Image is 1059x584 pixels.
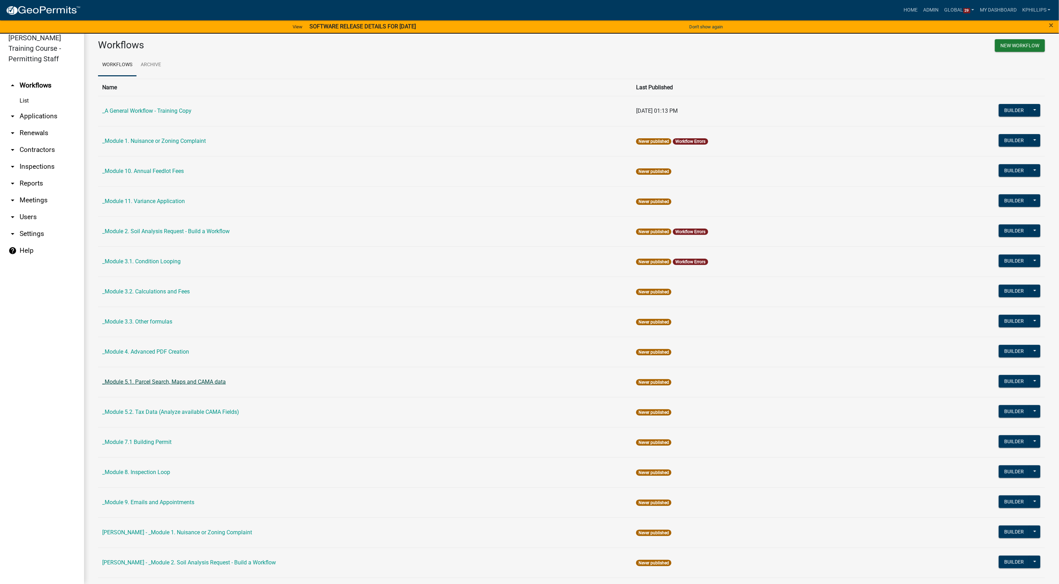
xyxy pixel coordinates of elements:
i: arrow_drop_down [8,129,17,137]
button: Builder [999,315,1030,327]
span: Never published [636,470,671,476]
span: Never published [636,319,671,325]
a: Archive [137,54,165,76]
a: _Module 3.1. Condition Looping [102,258,181,265]
button: Builder [999,526,1030,538]
span: [DATE] 01:13 PM [636,107,678,114]
th: Last Published [632,79,896,96]
a: _Module 10. Annual Feedlot Fees [102,168,184,174]
i: arrow_drop_down [8,213,17,221]
span: Never published [636,409,671,416]
a: kphillips [1019,4,1053,17]
button: Builder [999,134,1030,147]
button: Builder [999,224,1030,237]
a: _Module 1. Nuisance or Zoning Complaint [102,138,206,144]
th: Name [98,79,632,96]
i: arrow_drop_down [8,146,17,154]
span: 29 [963,8,970,14]
i: arrow_drop_down [8,230,17,238]
i: arrow_drop_down [8,196,17,204]
button: Builder [999,164,1030,177]
button: Builder [999,194,1030,207]
span: Never published [636,259,671,265]
button: Builder [999,375,1030,388]
button: Builder [999,104,1030,117]
a: [PERSON_NAME] - _Module 1. Nuisance or Zoning Complaint [102,529,252,536]
span: Never published [636,349,671,355]
button: New Workflow [995,39,1045,52]
button: Don't show again [687,21,726,33]
a: _Module 3.2. Calculations and Fees [102,288,190,295]
button: Builder [999,255,1030,267]
a: Workflows [98,54,137,76]
span: Never published [636,289,671,295]
a: My Dashboard [977,4,1019,17]
span: Never published [636,560,671,566]
i: arrow_drop_down [8,162,17,171]
a: _Module 4. Advanced PDF Creation [102,348,189,355]
span: Never published [636,379,671,385]
span: × [1049,20,1054,30]
button: Builder [999,345,1030,357]
span: Never published [636,530,671,536]
a: _Module 5.1. Parcel Search, Maps and CAMA data [102,378,226,385]
a: Workflow Errors [676,139,706,144]
span: Never published [636,439,671,446]
button: Builder [999,495,1030,508]
a: _Module 5.2. Tax Data (Analyze available CAMA Fields) [102,409,239,415]
strong: SOFTWARE RELEASE DETAILS FOR [DATE] [309,23,416,30]
a: _Module 2. Soil Analysis Request - Build a Workflow [102,228,230,235]
a: [PERSON_NAME] - _Module 2. Soil Analysis Request - Build a Workflow [102,559,276,566]
a: _Module 9. Emails and Appointments [102,499,194,506]
a: View [290,21,305,33]
span: Never published [636,138,671,145]
span: Never published [636,199,671,205]
a: _A General Workflow - Training Copy [102,107,191,114]
button: Builder [999,285,1030,297]
button: Builder [999,465,1030,478]
span: Never published [636,229,671,235]
a: _Module 7.1 Building Permit [102,439,172,445]
i: help [8,246,17,255]
button: Builder [999,556,1030,568]
span: Never published [636,168,671,175]
h3: Workflows [98,39,566,51]
i: arrow_drop_up [8,81,17,90]
button: Builder [999,435,1030,448]
a: _Module 11. Variance Application [102,198,185,204]
i: arrow_drop_down [8,112,17,120]
a: Home [901,4,921,17]
a: Workflow Errors [676,259,706,264]
a: Global29 [942,4,977,17]
i: arrow_drop_down [8,179,17,188]
a: Admin [921,4,942,17]
a: _Module 3.3. Other formulas [102,318,172,325]
button: Close [1049,21,1054,29]
a: Workflow Errors [676,229,706,234]
button: Builder [999,405,1030,418]
a: _Module 8. Inspection Loop [102,469,170,475]
span: Never published [636,500,671,506]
